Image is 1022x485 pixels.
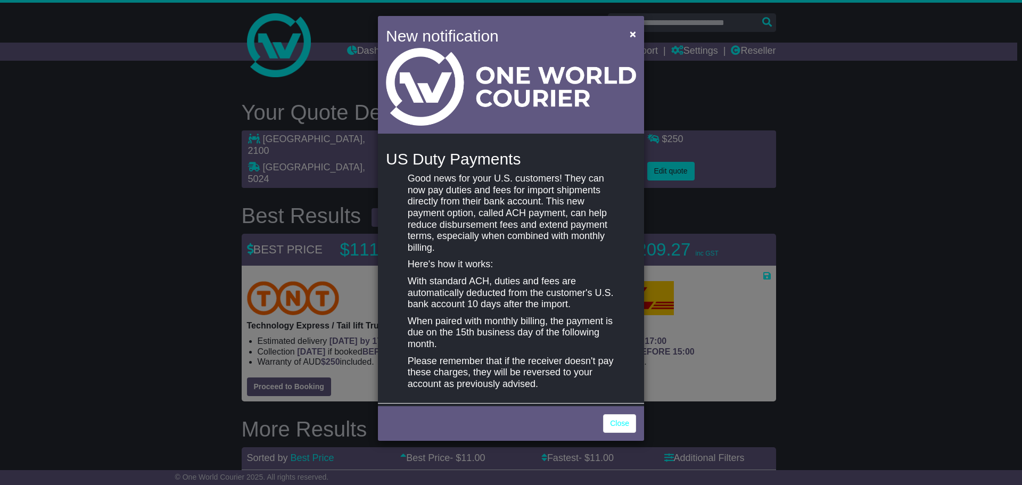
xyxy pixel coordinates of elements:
h4: New notification [386,24,614,48]
button: Close [624,23,641,45]
p: Good news for your U.S. customers! They can now pay duties and fees for import shipments directly... [408,173,614,253]
p: Please remember that if the receiver doesn't pay these charges, they will be reversed to your acc... [408,356,614,390]
p: When paired with monthly billing, the payment is due on the 15th business day of the following mo... [408,316,614,350]
p: Here's how it works: [408,259,614,270]
img: Light [386,48,636,126]
p: With standard ACH, duties and fees are automatically deducted from the customer's U.S. bank accou... [408,276,614,310]
span: × [630,28,636,40]
h4: US Duty Payments [386,150,636,168]
a: Close [603,414,636,433]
